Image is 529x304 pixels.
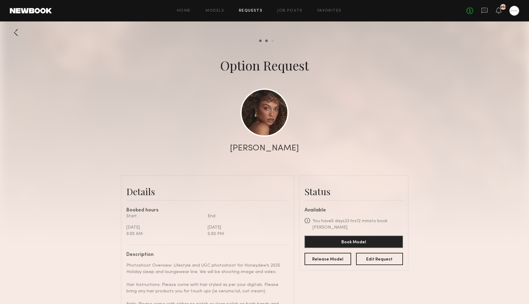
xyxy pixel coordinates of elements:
[220,57,309,74] div: Option Request
[305,185,403,198] div: Status
[500,6,506,9] div: 253
[208,231,284,237] div: 5:00 PM
[230,144,299,153] div: [PERSON_NAME]
[239,9,263,13] a: Requests
[126,231,203,237] div: 9:00 AM
[317,9,342,13] a: Favorites
[277,9,303,13] a: Job Posts
[208,224,284,231] div: [DATE]
[208,213,284,219] div: End:
[126,208,289,213] div: Booked hours
[312,218,403,231] div: You have 5 days 23 hrs 12 mins to book [PERSON_NAME]
[126,213,203,219] div: Start:
[126,185,289,198] div: Details
[126,253,284,257] div: Description
[305,236,403,248] button: Book Model
[305,208,403,213] div: Available
[356,253,403,265] button: Edit Request
[205,9,224,13] a: Models
[177,9,191,13] a: Home
[126,224,203,231] div: [DATE]
[305,253,351,265] button: Release Model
